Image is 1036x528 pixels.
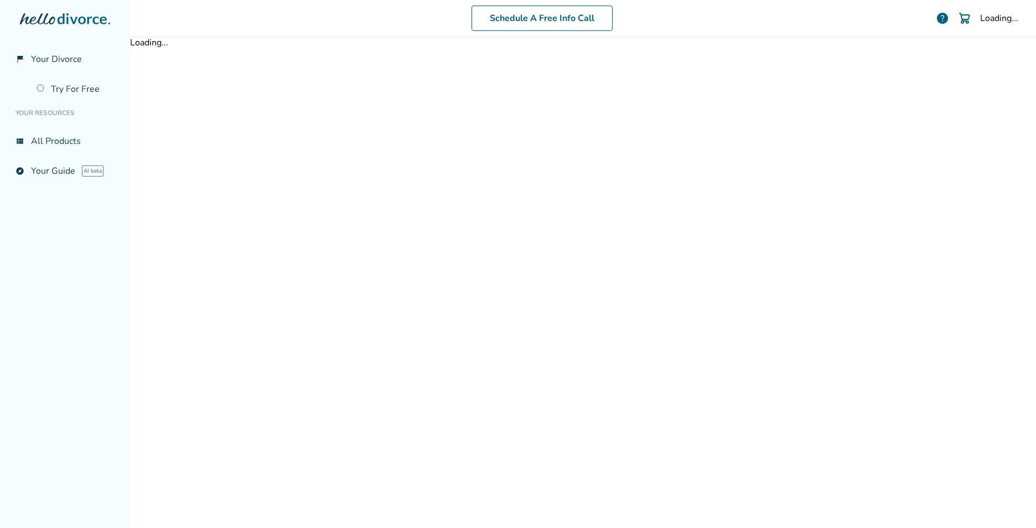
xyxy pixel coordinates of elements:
[980,12,1018,24] div: Loading...
[472,6,613,31] a: Schedule A Free Info Call
[936,12,949,25] a: help
[30,76,121,102] a: Try For Free
[9,102,121,124] li: Your Resources
[82,165,103,177] span: AI beta
[9,128,121,154] a: view_listAll Products
[15,137,24,146] span: view_list
[130,37,1036,49] div: Loading...
[9,46,121,72] a: flag_2Your Divorce
[31,53,82,65] span: Your Divorce
[15,167,24,175] span: explore
[15,55,24,64] span: flag_2
[958,12,971,25] img: Cart
[9,158,121,184] a: exploreYour GuideAI beta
